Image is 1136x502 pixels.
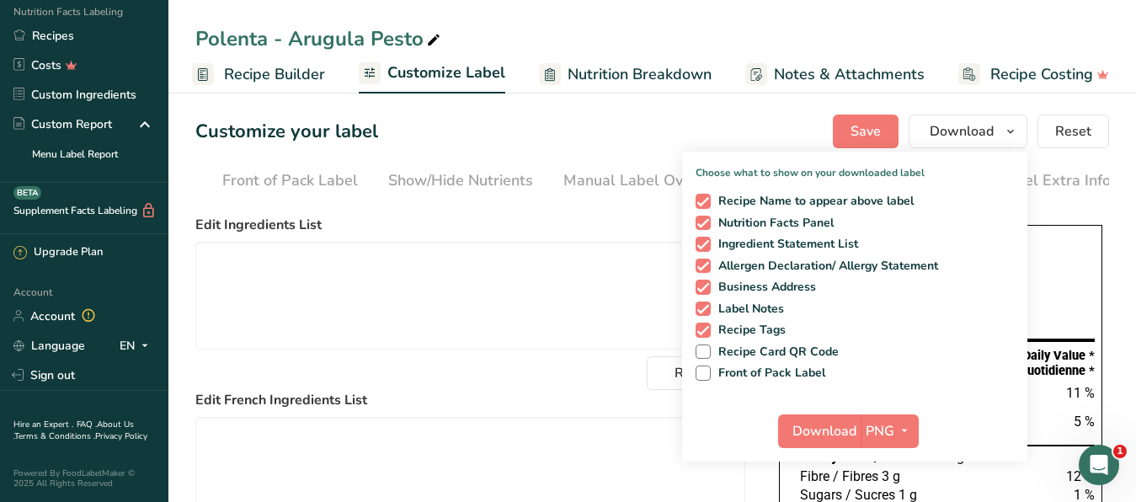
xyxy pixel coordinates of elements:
a: Nutrition Breakdown [539,56,712,93]
div: Powered By FoodLabelMaker © 2025 All Rights Reserved [13,468,155,489]
div: Manual Label Override [563,169,724,192]
a: Recipe Builder [192,56,325,93]
div: Polenta - Arugula Pesto [195,24,444,54]
button: Reset [647,356,739,390]
a: Recipe Costing [958,56,1109,93]
h1: Customize your label [195,118,378,146]
div: % Daily Value * % valeur quotidienne * [971,349,1095,378]
span: Reset [1055,121,1091,142]
span: Notes & Attachments [774,63,925,86]
span: Allergen Declaration/ Allergy Statement [711,259,939,274]
button: Download [778,414,861,448]
span: Customize Label [387,61,505,84]
span: Recipe Tags [711,323,787,338]
a: Terms & Conditions . [14,430,95,442]
span: 3 g [882,468,900,484]
span: 5 % [1074,414,1095,430]
iframe: Intercom live chat [1079,445,1119,485]
a: Notes & Attachments [745,56,925,93]
span: 1 [1113,445,1127,458]
label: Edit Ingredients List [195,215,745,235]
span: Carbohydrate [787,449,871,465]
p: Choose what to show on your downloaded label [682,152,1027,180]
a: FAQ . [77,419,97,430]
span: Ingredient Statement List [711,237,859,252]
span: Business Address [711,280,817,295]
div: Front of Pack Label [222,169,358,192]
span: Reset [675,363,711,383]
button: Download [909,115,1027,148]
span: Recipe Costing [990,63,1093,86]
span: Download [792,421,856,441]
span: Label Notes [711,302,785,317]
span: / Glucides [874,449,935,465]
a: Privacy Policy [95,430,147,442]
a: Customize Label [359,54,505,94]
span: Front of Pack Label [711,366,826,381]
span: Save [851,121,881,142]
span: Nutrition Breakdown [568,63,712,86]
span: Download [930,121,994,142]
div: EN [120,335,155,355]
span: Nutrition Facts Panel [711,216,835,231]
a: Hire an Expert . [13,419,73,430]
button: Reset [1037,115,1109,148]
div: Custom Report [13,115,112,133]
a: About Us . [13,419,134,442]
span: Recipe Builder [224,63,325,86]
span: 17 g [938,449,964,465]
div: BETA [13,186,41,200]
span: Fibre [800,468,829,484]
button: Save [833,115,899,148]
span: 12 % [1066,468,1095,484]
span: Recipe Name to appear above label [711,194,915,209]
span: PNG [866,421,894,441]
a: Language [13,331,85,360]
label: Edit French Ingredients List [195,390,745,410]
div: Label Extra Info [999,169,1111,192]
div: Show/Hide Nutrients [388,169,533,192]
span: Recipe Card QR Code [711,344,840,360]
div: Upgrade Plan [13,244,103,261]
span: 11 % [1066,385,1095,401]
span: / Fibres [833,468,878,484]
button: PNG [861,414,919,448]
